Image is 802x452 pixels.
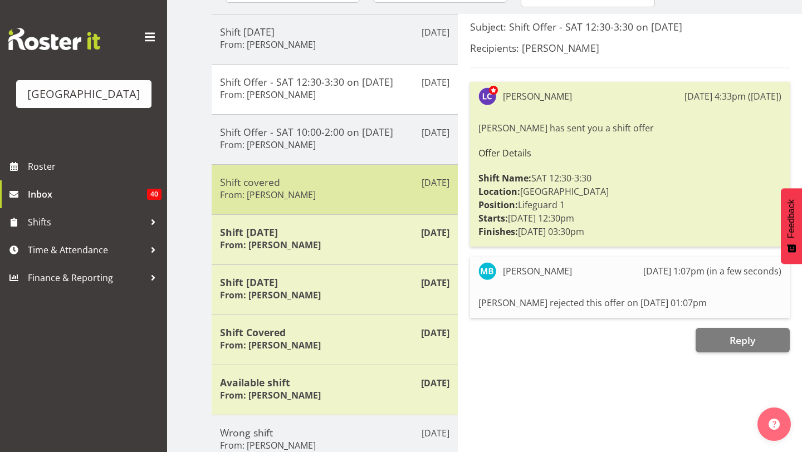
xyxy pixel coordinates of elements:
[470,42,790,54] h5: Recipients: [PERSON_NAME]
[422,26,449,39] p: [DATE]
[220,89,316,100] h6: From: [PERSON_NAME]
[220,126,449,138] h5: Shift Offer - SAT 10:00-2:00 on [DATE]
[478,293,781,312] div: [PERSON_NAME] rejected this offer on [DATE] 01:07pm
[220,426,449,439] h5: Wrong shift
[220,39,316,50] h6: From: [PERSON_NAME]
[220,326,449,338] h5: Shift Covered
[220,139,316,150] h6: From: [PERSON_NAME]
[220,226,449,238] h5: Shift [DATE]
[422,126,449,139] p: [DATE]
[8,28,100,50] img: Rosterit website logo
[220,189,316,200] h6: From: [PERSON_NAME]
[422,76,449,89] p: [DATE]
[421,226,449,239] p: [DATE]
[786,199,796,238] span: Feedback
[478,225,518,238] strong: Finishes:
[220,390,321,401] h6: From: [PERSON_NAME]
[220,276,449,288] h5: Shift [DATE]
[28,158,162,175] span: Roster
[422,426,449,440] p: [DATE]
[220,376,449,389] h5: Available shift
[478,119,781,241] div: [PERSON_NAME] has sent you a shift offer SAT 12:30-3:30 [GEOGRAPHIC_DATA] Lifeguard 1 [DATE] 12:3...
[470,21,790,33] h5: Subject: Shift Offer - SAT 12:30-3:30 on [DATE]
[684,90,781,103] div: [DATE] 4:33pm ([DATE])
[769,419,780,430] img: help-xxl-2.png
[478,172,531,184] strong: Shift Name:
[220,440,316,451] h6: From: [PERSON_NAME]
[28,214,145,230] span: Shifts
[220,26,449,38] h5: Shift [DATE]
[643,264,781,278] div: [DATE] 1:07pm (in a few seconds)
[220,340,321,351] h6: From: [PERSON_NAME]
[422,176,449,189] p: [DATE]
[696,328,790,352] button: Reply
[478,199,518,211] strong: Position:
[478,148,781,158] h6: Offer Details
[220,239,321,250] h6: From: [PERSON_NAME]
[478,87,496,105] img: laurie-cook11580.jpg
[220,289,321,301] h6: From: [PERSON_NAME]
[730,333,755,347] span: Reply
[28,186,147,203] span: Inbox
[781,188,802,264] button: Feedback - Show survey
[27,86,140,102] div: [GEOGRAPHIC_DATA]
[503,264,572,278] div: [PERSON_NAME]
[503,90,572,103] div: [PERSON_NAME]
[478,262,496,280] img: madison-brown11454.jpg
[478,185,520,198] strong: Location:
[421,276,449,289] p: [DATE]
[28,242,145,258] span: Time & Attendance
[220,176,449,188] h5: Shift covered
[147,189,162,200] span: 40
[421,326,449,340] p: [DATE]
[220,76,449,88] h5: Shift Offer - SAT 12:30-3:30 on [DATE]
[421,376,449,390] p: [DATE]
[28,269,145,286] span: Finance & Reporting
[478,212,508,224] strong: Starts:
